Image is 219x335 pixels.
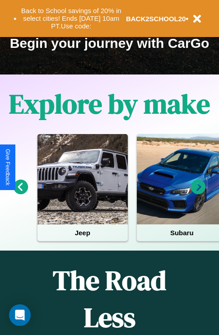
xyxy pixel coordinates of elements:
button: Back to School savings of 20% in select cities! Ends [DATE] 10am PT.Use code: [17,5,126,33]
h1: Explore by make [9,85,210,122]
h4: Jeep [37,224,128,241]
b: BACK2SCHOOL20 [126,15,186,23]
div: Give Feedback [5,149,11,186]
div: Open Intercom Messenger [9,304,31,326]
